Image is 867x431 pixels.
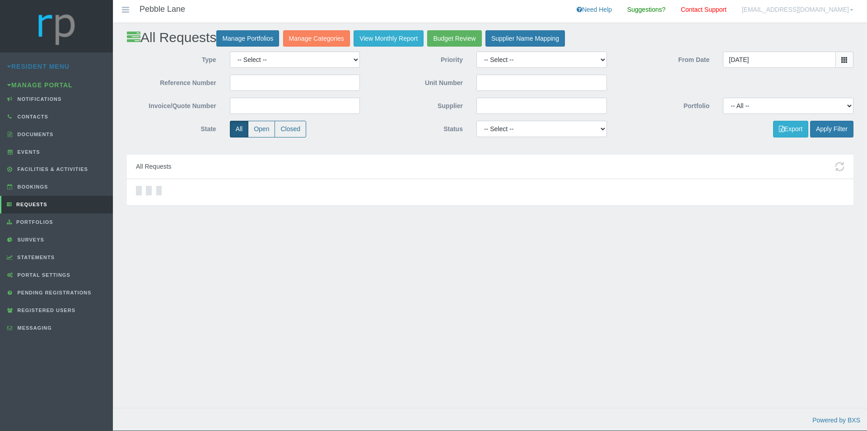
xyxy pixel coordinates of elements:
[427,30,481,47] a: Budget Review
[127,155,853,179] div: All Requests
[15,149,40,155] span: Events
[275,121,306,137] label: Closed
[15,308,75,313] span: Registered Users
[15,325,52,331] span: Messaging
[354,30,424,47] a: View Monthly Report
[14,202,47,207] span: Requests
[120,52,223,65] label: Type
[7,63,70,70] a: Resident Menu
[15,290,92,295] span: Pending Registrations
[15,184,48,189] span: Bookings
[614,98,717,111] label: Portfolio
[216,30,279,47] a: Manage Portfolios
[15,255,55,260] span: Statements
[15,132,54,137] span: Documents
[810,121,853,137] button: Apply Filter
[230,121,249,137] label: All
[15,272,70,278] span: Portal Settings
[485,30,565,47] a: Supplier Name Mapping
[15,237,44,242] span: Surveys
[14,219,53,225] span: Portfolios
[15,166,88,172] span: Facilities & Activities
[283,30,350,47] a: Manage Categories
[367,98,470,111] label: Supplier
[120,121,223,134] label: State
[15,96,62,102] span: Notifications
[614,52,717,65] label: From Date
[120,98,223,111] label: Invoice/Quote Number
[140,5,185,14] h4: Pebble Lane
[120,75,223,88] label: Reference Number
[812,417,860,424] a: Powered by BXS
[773,121,808,137] button: Export
[146,186,152,195] div: Loading…
[248,121,275,137] label: Open
[367,75,470,88] label: Unit Number
[7,81,73,89] a: Manage Portal
[367,52,470,65] label: Priority
[127,30,853,47] h2: All Requests
[367,121,470,134] label: Status
[15,114,48,119] span: Contacts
